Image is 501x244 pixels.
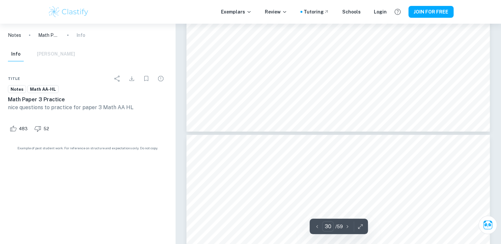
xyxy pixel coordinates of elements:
a: Math AA-HL [27,85,59,93]
p: Review [265,8,287,15]
a: Schools [342,8,361,15]
a: Tutoring [304,8,329,15]
h6: Math Paper 3 Practice [8,96,167,104]
p: nice questions to practice for paper 3 Math AA HL [8,104,167,111]
span: Example of past student work. For reference on structure and expectations only. Do not copy. [8,146,167,151]
span: 52 [40,126,53,132]
p: Info [76,32,85,39]
div: Report issue [154,72,167,85]
span: Math AA-HL [28,86,58,93]
a: Notes [8,85,26,93]
p: Exemplars [221,8,252,15]
div: Download [125,72,138,85]
button: JOIN FOR FREE [408,6,454,18]
button: Help and Feedback [392,6,403,17]
div: Bookmark [140,72,153,85]
button: Ask Clai [479,216,497,234]
div: Share [111,72,124,85]
p: / 59 [335,223,343,230]
p: Math Paper 3 Practice [38,32,59,39]
img: Clastify logo [48,5,90,18]
a: Notes [8,32,21,39]
span: Title [8,76,20,82]
div: Dislike [33,123,53,134]
a: Login [374,8,387,15]
div: Like [8,123,31,134]
button: Info [8,47,24,61]
span: 483 [15,126,31,132]
span: Notes [8,86,26,93]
